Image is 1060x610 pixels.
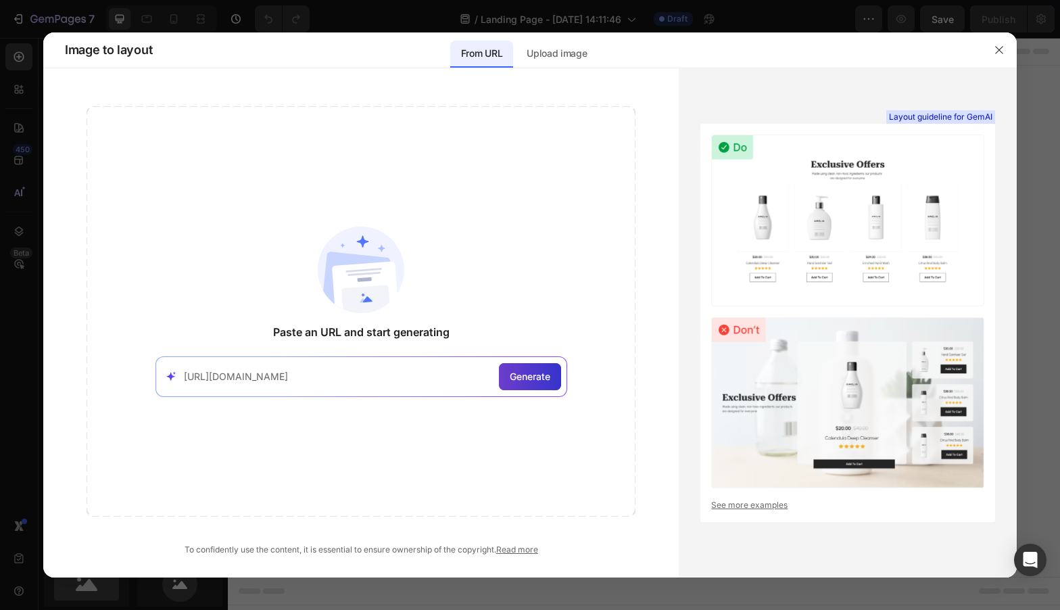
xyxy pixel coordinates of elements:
p: Upload image [527,45,587,62]
div: Start with Sections from sidebar [335,289,498,306]
a: See more examples [711,499,984,511]
button: Add elements [419,316,514,344]
span: Layout guideline for GemAI [889,111,992,123]
span: Generate [510,369,550,383]
div: Open Intercom Messenger [1014,544,1046,576]
div: To confidently use the content, it is essential to ensure ownership of the copyright. [87,544,635,556]
span: Paste an URL and start generating [273,324,450,340]
span: Image to layout [65,42,152,58]
p: From URL [461,45,502,62]
a: Read more [496,544,538,555]
div: Start with Generating from URL or image [325,392,507,403]
input: Paste your link here [184,369,493,383]
button: Add sections [318,316,411,344]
